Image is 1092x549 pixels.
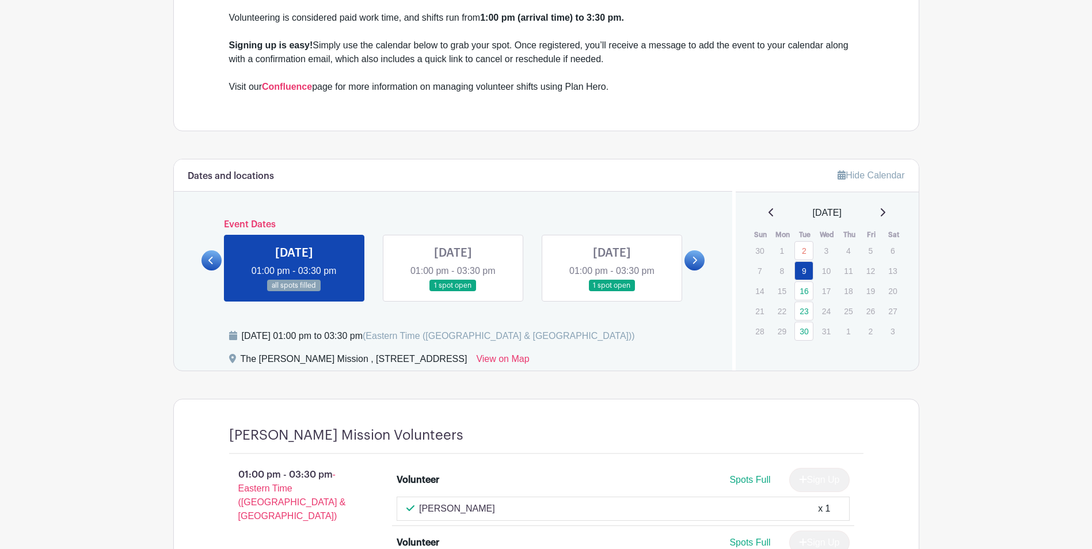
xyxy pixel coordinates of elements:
p: 22 [773,302,792,320]
p: 2 [861,322,880,340]
a: Confluence [262,82,312,91]
div: x 1 [818,502,830,516]
th: Fri [861,229,883,241]
a: 2 [794,241,813,260]
th: Thu [838,229,861,241]
p: 18 [839,282,858,300]
div: Volunteering is considered paid work time, and shifts run from Simply use the calendar below to g... [229,11,863,94]
th: Sat [882,229,905,241]
span: Spots Full [729,537,770,547]
th: Mon [772,229,794,241]
p: 11 [839,262,858,280]
div: The [PERSON_NAME] Mission , [STREET_ADDRESS] [241,352,467,371]
a: View on Map [476,352,529,371]
p: 7 [750,262,769,280]
p: [PERSON_NAME] [419,502,495,516]
a: 16 [794,281,813,300]
p: 1 [839,322,858,340]
p: 17 [817,282,836,300]
strong: 1:00 pm (arrival time) to 3:30 pm. Signing up is easy! [229,13,625,50]
p: 28 [750,322,769,340]
p: 3 [817,242,836,260]
p: 13 [883,262,902,280]
span: (Eastern Time ([GEOGRAPHIC_DATA] & [GEOGRAPHIC_DATA])) [363,331,635,341]
p: 20 [883,282,902,300]
th: Tue [794,229,816,241]
p: 1 [773,242,792,260]
h6: Dates and locations [188,171,274,182]
p: 4 [839,242,858,260]
a: Hide Calendar [838,170,904,180]
p: 29 [773,322,792,340]
a: 9 [794,261,813,280]
p: 12 [861,262,880,280]
p: 25 [839,302,858,320]
span: [DATE] [813,206,842,220]
a: 30 [794,322,813,341]
p: 6 [883,242,902,260]
p: 3 [883,322,902,340]
p: 27 [883,302,902,320]
p: 8 [773,262,792,280]
p: 31 [817,322,836,340]
p: 10 [817,262,836,280]
p: 21 [750,302,769,320]
p: 01:00 pm - 03:30 pm [211,463,379,528]
p: 24 [817,302,836,320]
h6: Event Dates [222,219,685,230]
div: Volunteer [397,473,439,487]
span: - Eastern Time ([GEOGRAPHIC_DATA] & [GEOGRAPHIC_DATA]) [238,470,346,521]
a: 23 [794,302,813,321]
p: 19 [861,282,880,300]
p: 5 [861,242,880,260]
p: 15 [773,282,792,300]
p: 14 [750,282,769,300]
div: [DATE] 01:00 pm to 03:30 pm [242,329,635,343]
p: 26 [861,302,880,320]
h4: [PERSON_NAME] Mission Volunteers [229,427,463,444]
span: Spots Full [729,475,770,485]
th: Wed [816,229,839,241]
th: Sun [749,229,772,241]
p: 30 [750,242,769,260]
